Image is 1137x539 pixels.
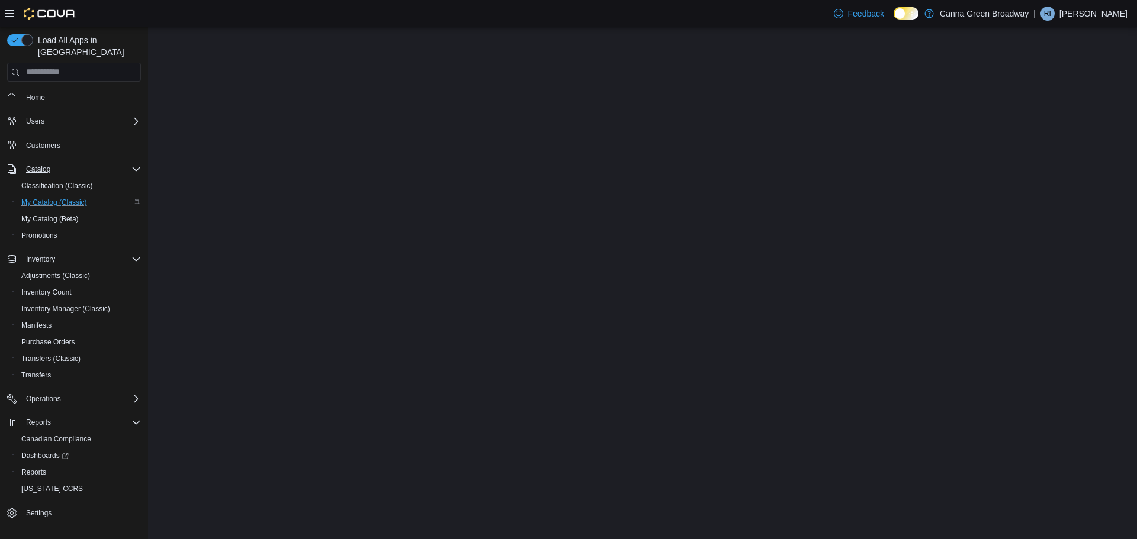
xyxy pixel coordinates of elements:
span: My Catalog (Beta) [21,214,79,224]
button: Inventory Count [12,284,146,301]
a: My Catalog (Classic) [17,195,92,209]
a: Canadian Compliance [17,432,96,446]
input: Dark Mode [894,7,918,20]
span: Catalog [21,162,141,176]
button: Reports [12,464,146,480]
span: Promotions [17,228,141,243]
span: Transfers [21,370,51,380]
span: Dashboards [17,448,141,463]
button: Reports [21,415,56,430]
span: Purchase Orders [21,337,75,347]
span: [US_STATE] CCRS [21,484,83,493]
a: Transfers [17,368,56,382]
span: Adjustments (Classic) [17,269,141,283]
span: Feedback [848,8,884,20]
button: Inventory [21,252,60,266]
span: Inventory Manager (Classic) [17,302,141,316]
img: Cova [24,8,76,20]
span: Users [21,114,141,128]
a: Transfers (Classic) [17,351,85,366]
span: Manifests [21,321,52,330]
span: Home [21,90,141,105]
span: Inventory Manager (Classic) [21,304,110,314]
a: Inventory Count [17,285,76,299]
span: My Catalog (Classic) [17,195,141,209]
button: Users [21,114,49,128]
button: Users [2,113,146,130]
button: Canadian Compliance [12,431,146,447]
span: Classification (Classic) [17,179,141,193]
a: Promotions [17,228,62,243]
span: Reports [17,465,141,479]
button: Transfers (Classic) [12,350,146,367]
span: Settings [21,505,141,520]
button: Promotions [12,227,146,244]
a: Manifests [17,318,56,333]
a: Adjustments (Classic) [17,269,95,283]
span: Transfers (Classic) [17,351,141,366]
a: My Catalog (Beta) [17,212,83,226]
span: RI [1044,7,1051,21]
button: Catalog [21,162,55,176]
button: Home [2,89,146,106]
span: Adjustments (Classic) [21,271,90,280]
button: Manifests [12,317,146,334]
span: Reports [21,415,141,430]
span: Washington CCRS [17,482,141,496]
span: Inventory Count [17,285,141,299]
span: Promotions [21,231,57,240]
a: Purchase Orders [17,335,80,349]
span: Load All Apps in [GEOGRAPHIC_DATA] [33,34,141,58]
a: Dashboards [17,448,73,463]
a: Dashboards [12,447,146,464]
span: Reports [21,467,46,477]
span: My Catalog (Beta) [17,212,141,226]
button: [US_STATE] CCRS [12,480,146,497]
button: Inventory Manager (Classic) [12,301,146,317]
a: Classification (Classic) [17,179,98,193]
a: Home [21,91,50,105]
button: Settings [2,504,146,521]
span: Catalog [26,164,50,174]
button: Operations [2,390,146,407]
span: Users [26,117,44,126]
button: Customers [2,137,146,154]
div: Raven Irwin [1040,7,1055,21]
p: Canna Green Broadway [940,7,1029,21]
span: Transfers (Classic) [21,354,81,363]
span: Operations [26,394,61,404]
a: Inventory Manager (Classic) [17,302,115,316]
a: [US_STATE] CCRS [17,482,88,496]
span: Transfers [17,368,141,382]
span: Canadian Compliance [17,432,141,446]
span: My Catalog (Classic) [21,198,87,207]
p: [PERSON_NAME] [1059,7,1128,21]
span: Reports [26,418,51,427]
span: Classification (Classic) [21,181,93,191]
button: Transfers [12,367,146,383]
button: Inventory [2,251,146,267]
span: Inventory Count [21,288,72,297]
span: Customers [21,138,141,153]
span: Dashboards [21,451,69,460]
p: | [1033,7,1036,21]
button: Operations [21,392,66,406]
span: Home [26,93,45,102]
button: Reports [2,414,146,431]
button: Catalog [2,161,146,177]
button: Adjustments (Classic) [12,267,146,284]
button: My Catalog (Classic) [12,194,146,211]
span: Settings [26,508,52,518]
a: Reports [17,465,51,479]
button: My Catalog (Beta) [12,211,146,227]
a: Feedback [829,2,889,25]
span: Operations [21,392,141,406]
span: Manifests [17,318,141,333]
span: Inventory [21,252,141,266]
a: Settings [21,506,56,520]
span: Inventory [26,254,55,264]
button: Purchase Orders [12,334,146,350]
a: Customers [21,138,65,153]
span: Canadian Compliance [21,434,91,444]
